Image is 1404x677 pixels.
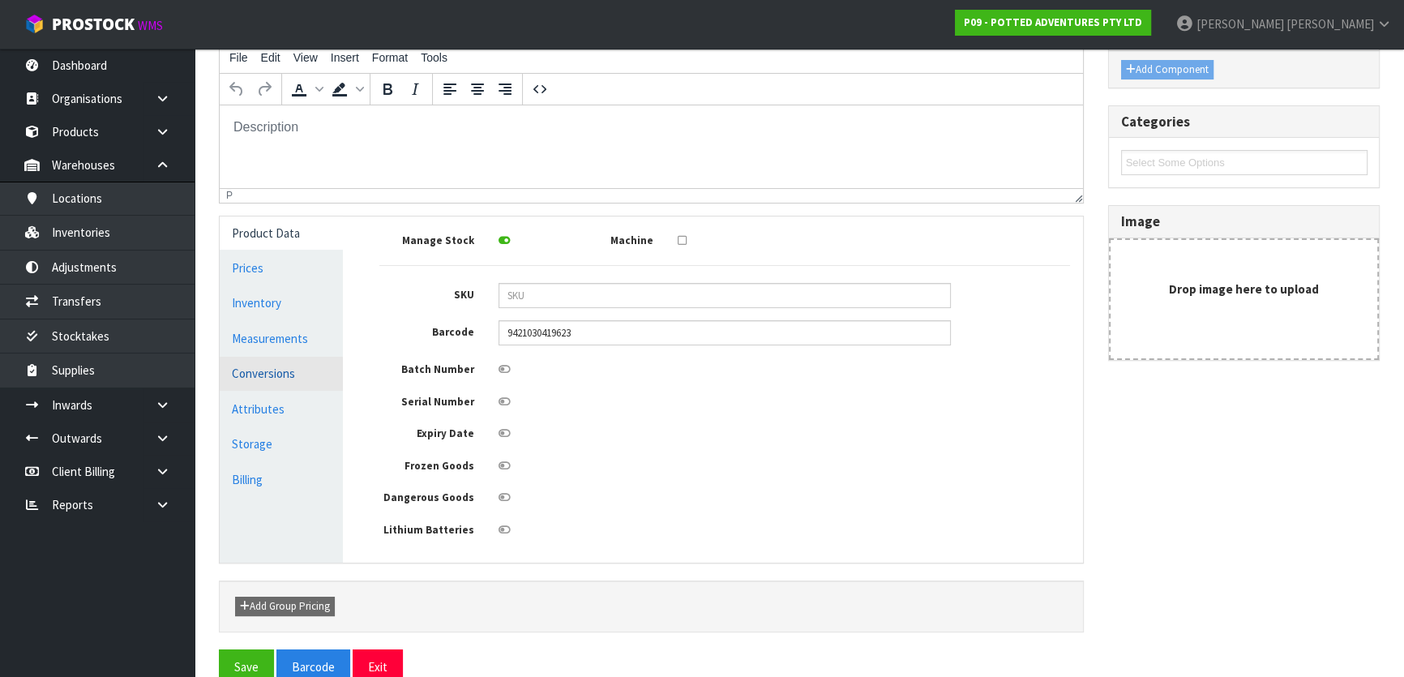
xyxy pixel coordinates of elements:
[1121,114,1368,130] h3: Categories
[220,216,343,250] a: Product Data
[1069,189,1083,203] div: Resize
[24,14,45,34] img: cube-alt.png
[964,15,1142,29] strong: P09 - POTTED ADVENTURES PTY LTD
[367,320,486,341] label: Barcode
[546,229,666,249] label: Machine
[367,486,486,506] label: Dangerous Goods
[436,75,464,103] button: Align left
[367,358,486,378] label: Batch Number
[326,75,366,103] div: Background color
[220,463,343,496] a: Billing
[401,75,429,103] button: Italic
[372,51,408,64] span: Format
[367,518,486,538] label: Lithium Batteries
[138,18,163,33] small: WMS
[220,286,343,319] a: Inventory
[220,322,343,355] a: Measurements
[1169,281,1319,297] strong: Drop image here to upload
[223,75,250,103] button: Undo
[421,51,447,64] span: Tools
[293,51,318,64] span: View
[250,75,278,103] button: Redo
[955,10,1151,36] a: P09 - POTTED ADVENTURES PTY LTD
[331,51,359,64] span: Insert
[220,392,343,426] a: Attributes
[367,283,486,303] label: SKU
[52,14,135,35] span: ProStock
[367,390,486,410] label: Serial Number
[1121,214,1368,229] h3: Image
[367,229,486,249] label: Manage Stock
[285,75,326,103] div: Text color
[235,597,335,616] button: Add Group Pricing
[374,75,401,103] button: Bold
[220,357,343,390] a: Conversions
[491,75,519,103] button: Align right
[367,454,486,474] label: Frozen Goods
[367,422,486,442] label: Expiry Date
[526,75,554,103] button: Source code
[220,105,1083,188] iframe: Rich Text Area. Press ALT-0 for help.
[226,190,233,201] div: p
[261,51,280,64] span: Edit
[1121,60,1214,79] button: Add Component
[1196,16,1284,32] span: [PERSON_NAME]
[229,51,248,64] span: File
[464,75,491,103] button: Align center
[499,283,951,308] input: SKU
[220,427,343,461] a: Storage
[499,320,951,345] input: Barcode
[220,251,343,285] a: Prices
[1286,16,1374,32] span: [PERSON_NAME]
